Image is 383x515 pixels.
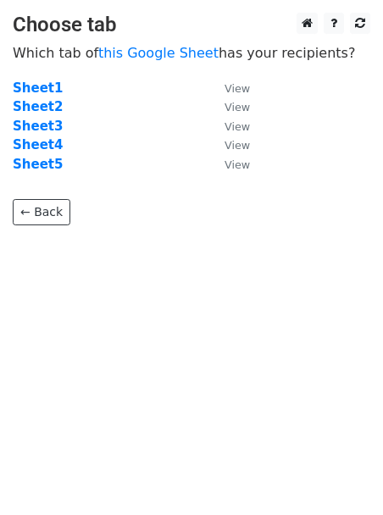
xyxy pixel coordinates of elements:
a: this Google Sheet [98,45,219,61]
a: Sheet5 [13,157,63,172]
a: View [208,119,250,134]
a: View [208,157,250,172]
a: Sheet1 [13,80,63,96]
small: View [225,158,250,171]
a: View [208,99,250,114]
small: View [225,82,250,95]
a: View [208,80,250,96]
a: Sheet2 [13,99,63,114]
a: View [208,137,250,152]
a: Sheet3 [13,119,63,134]
a: ← Back [13,199,70,225]
small: View [225,120,250,133]
small: View [225,101,250,114]
p: Which tab of has your recipients? [13,44,370,62]
h3: Choose tab [13,13,370,37]
small: View [225,139,250,152]
a: Sheet4 [13,137,63,152]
